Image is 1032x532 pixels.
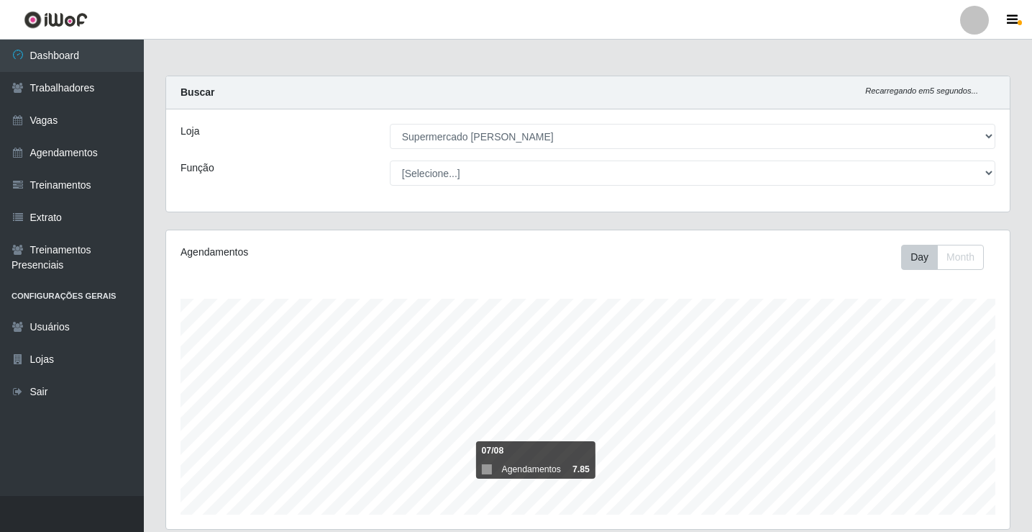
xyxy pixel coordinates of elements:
[937,245,984,270] button: Month
[901,245,938,270] button: Day
[181,124,199,139] label: Loja
[181,86,214,98] strong: Buscar
[181,161,214,176] label: Função
[24,11,88,29] img: CoreUI Logo
[181,245,508,260] div: Agendamentos
[865,86,978,95] i: Recarregando em 5 segundos...
[901,245,995,270] div: Toolbar with button groups
[901,245,984,270] div: First group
